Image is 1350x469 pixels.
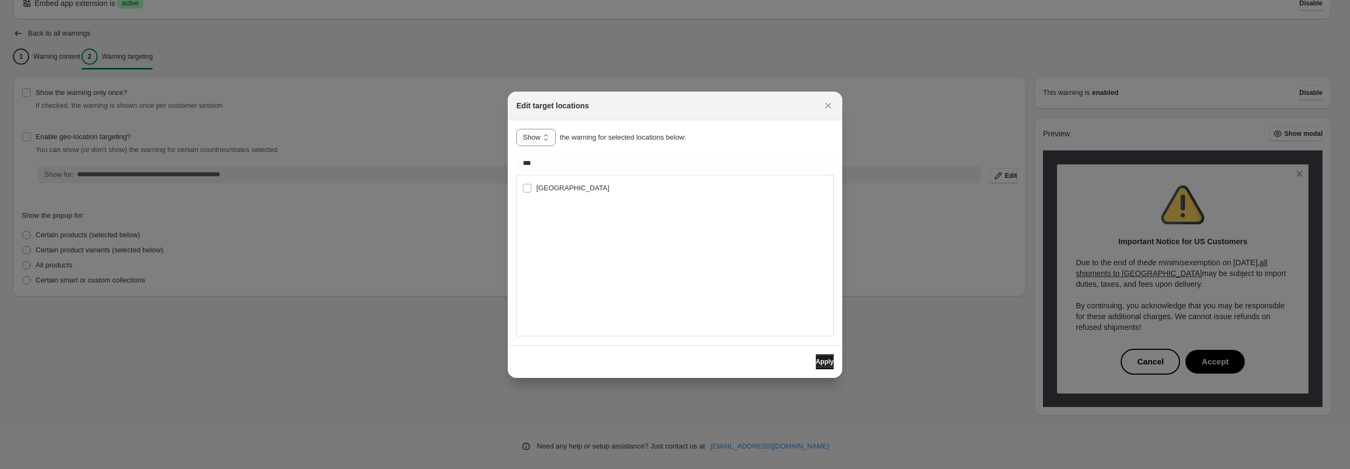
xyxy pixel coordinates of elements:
button: Close [821,98,836,113]
span: [GEOGRAPHIC_DATA] [536,184,609,192]
span: Apply [816,357,834,366]
h2: Edit target locations [516,100,589,111]
p: the warning for selected locations below: [560,132,686,143]
button: Apply [816,354,834,369]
